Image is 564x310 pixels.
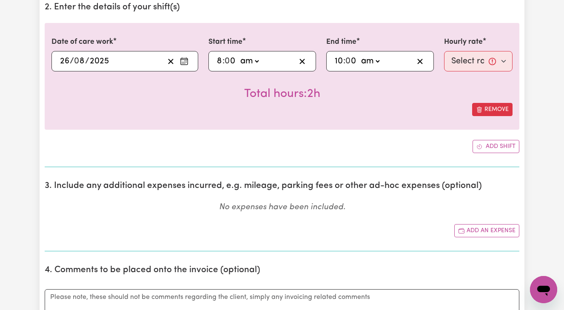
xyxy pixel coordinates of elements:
button: Add another expense [454,224,519,237]
button: Enter the date of care work [177,55,191,68]
input: -- [74,55,85,68]
input: -- [60,55,70,68]
span: 0 [345,57,350,65]
button: Add another shift [473,140,519,153]
iframe: Button to launch messaging window [530,276,557,303]
em: No expenses have been included. [219,203,345,211]
label: End time [326,37,356,48]
span: 0 [225,57,230,65]
h2: 3. Include any additional expenses incurred, e.g. mileage, parking fees or other ad-hoc expenses ... [45,181,519,191]
span: : [222,57,225,66]
button: Clear date [164,55,177,68]
span: / [70,57,74,66]
span: / [85,57,89,66]
button: Remove this shift [472,103,513,116]
span: 0 [74,57,79,65]
input: -- [216,55,222,68]
label: Start time [208,37,242,48]
label: Date of care work [51,37,113,48]
input: -- [225,55,236,68]
h2: 2. Enter the details of your shift(s) [45,2,519,13]
input: ---- [89,55,109,68]
h2: 4. Comments to be placed onto the invoice (optional) [45,265,519,276]
input: -- [346,55,357,68]
label: Hourly rate [444,37,483,48]
span: : [343,57,345,66]
input: -- [334,55,343,68]
span: Total hours worked: 2 hours [244,88,320,100]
